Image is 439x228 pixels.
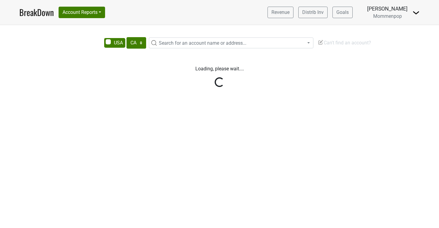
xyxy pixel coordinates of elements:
[332,7,353,18] a: Goals
[159,40,246,46] span: Search for an account name or address...
[298,7,328,18] a: Distrib Inv
[318,39,324,45] img: Edit
[373,13,402,19] span: Mommenpop
[52,65,387,72] p: Loading, please wait....
[412,9,420,16] img: Dropdown Menu
[19,6,54,19] a: BreakDown
[318,40,371,46] span: Can't find an account?
[367,5,408,13] div: [PERSON_NAME]
[268,7,293,18] a: Revenue
[59,7,105,18] button: Account Reports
